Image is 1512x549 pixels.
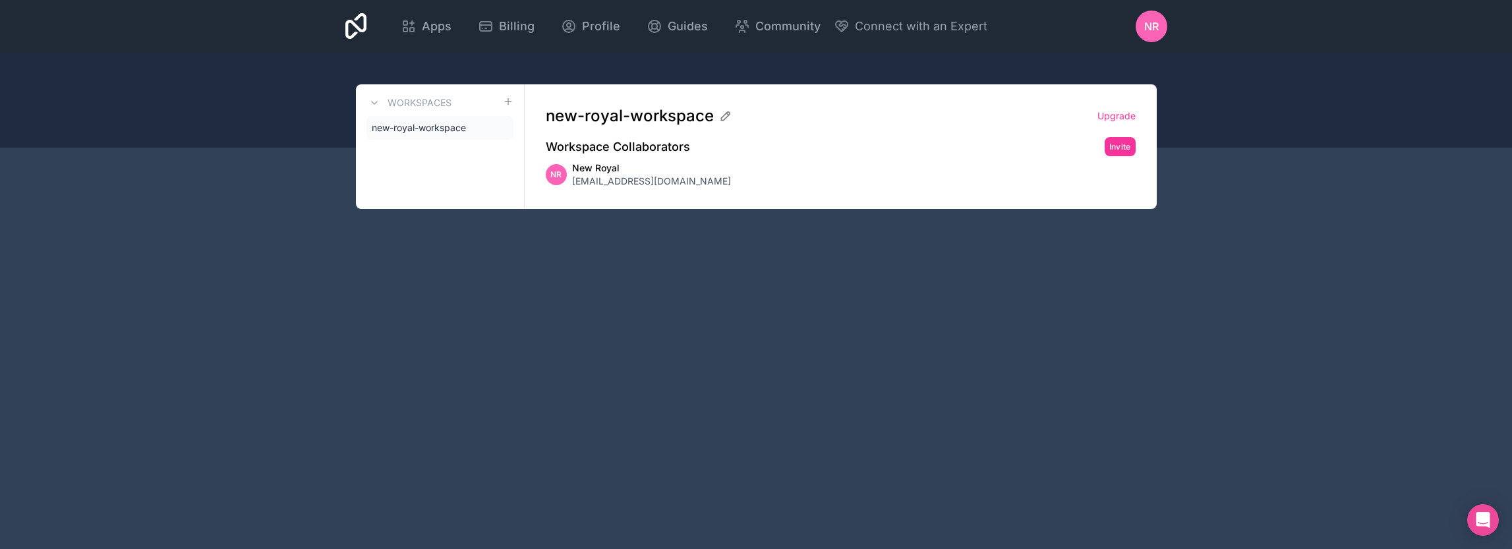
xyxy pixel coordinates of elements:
[668,17,708,36] span: Guides
[572,161,731,175] span: New Royal
[1144,18,1159,34] span: NR
[550,12,631,41] a: Profile
[467,12,545,41] a: Billing
[636,12,718,41] a: Guides
[499,17,535,36] span: Billing
[724,12,831,41] a: Community
[388,96,451,109] h3: Workspaces
[855,17,987,36] span: Connect with an Expert
[755,17,821,36] span: Community
[1105,137,1136,156] button: Invite
[1467,504,1499,536] div: Open Intercom Messenger
[372,121,466,134] span: new-royal-workspace
[366,95,451,111] a: Workspaces
[1097,109,1136,123] a: Upgrade
[366,116,513,140] a: new-royal-workspace
[582,17,620,36] span: Profile
[834,17,987,36] button: Connect with an Expert
[422,17,451,36] span: Apps
[390,12,462,41] a: Apps
[546,138,690,156] h2: Workspace Collaborators
[572,175,731,188] span: [EMAIL_ADDRESS][DOMAIN_NAME]
[550,169,562,180] span: NR
[546,105,714,127] span: new-royal-workspace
